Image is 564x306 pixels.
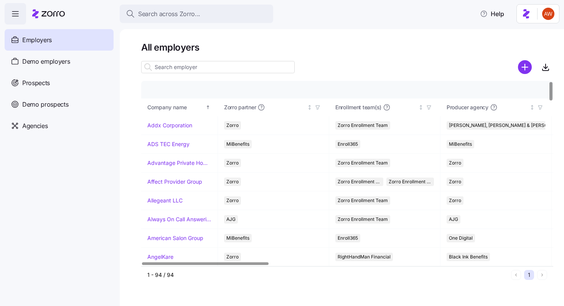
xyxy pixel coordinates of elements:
div: Sorted ascending [205,105,211,110]
span: Enroll365 [338,234,358,242]
span: Enroll365 [338,140,358,148]
a: Allegeant LLC [147,197,183,204]
span: Enrollment team(s) [335,104,381,111]
a: American Salon Group [147,234,203,242]
span: RightHandMan Financial [338,253,391,261]
span: Zorro Enrollment Experts [389,178,432,186]
span: Help [480,9,504,18]
span: MiBenefits [226,234,249,242]
button: Next page [537,270,547,280]
a: Always On Call Answering Service [147,216,211,223]
span: Zorro Enrollment Team [338,121,388,130]
span: MiBenefits [226,140,249,148]
button: Previous page [511,270,521,280]
a: Employers [5,29,114,51]
span: Zorro [226,196,239,205]
span: Zorro [226,121,239,130]
a: Advantage Private Home Care [147,159,211,167]
span: Employers [22,35,52,45]
a: Addx Corporation [147,122,192,129]
th: Company nameSorted ascending [141,99,218,116]
a: AngelKare [147,253,173,261]
span: MiBenefits [449,140,472,148]
div: Not sorted [529,105,535,110]
a: ADS TEC Energy [147,140,190,148]
a: Agencies [5,115,114,137]
span: Zorro Enrollment Team [338,159,388,167]
span: One Digital [449,234,473,242]
div: Not sorted [418,105,424,110]
button: Help [474,6,510,21]
span: Prospects [22,78,50,88]
span: Zorro partner [224,104,256,111]
a: Demo prospects [5,94,114,115]
span: Zorro [449,159,461,167]
h1: All employers [141,41,553,53]
span: Producer agency [447,104,488,111]
div: 1 - 94 / 94 [147,271,508,279]
span: Black Ink Benefits [449,253,488,261]
th: Producer agencyNot sorted [440,99,552,116]
span: Zorro [449,178,461,186]
a: Demo employers [5,51,114,72]
div: Company name [147,103,204,112]
a: Affect Provider Group [147,178,202,186]
span: Zorro [449,196,461,205]
span: AJG [226,215,236,224]
button: 1 [524,270,534,280]
button: Search across Zorro... [120,5,273,23]
a: Prospects [5,72,114,94]
span: Zorro [226,253,239,261]
svg: add icon [518,60,532,74]
span: Search across Zorro... [138,9,200,19]
span: Demo employers [22,57,70,66]
th: Zorro partnerNot sorted [218,99,329,116]
span: Agencies [22,121,48,131]
div: Not sorted [307,105,312,110]
span: Zorro Enrollment Team [338,215,388,224]
span: Zorro [226,178,239,186]
span: AJG [449,215,458,224]
th: Enrollment team(s)Not sorted [329,99,440,116]
img: 3c671664b44671044fa8929adf5007c6 [542,8,554,20]
span: Zorro Enrollment Team [338,178,381,186]
span: Demo prospects [22,100,69,109]
span: Zorro Enrollment Team [338,196,388,205]
span: Zorro [226,159,239,167]
input: Search employer [141,61,295,73]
